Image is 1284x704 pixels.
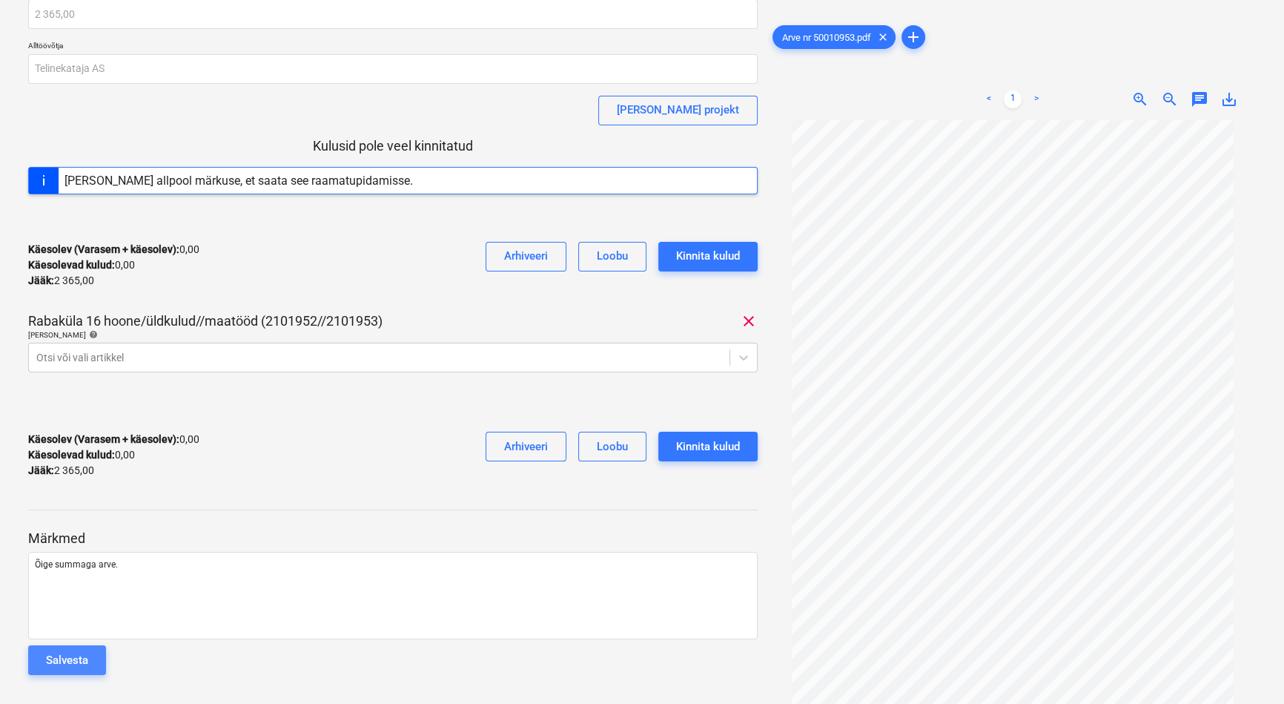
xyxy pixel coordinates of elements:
[28,645,106,675] button: Salvesta
[28,137,758,155] p: Kulusid pole veel kinnitatud
[504,246,548,266] div: Arhiveeri
[28,330,758,340] div: [PERSON_NAME]
[28,312,383,330] p: Rabaküla 16 hoone/üldkulud//maatööd (2101952//2101953)
[28,54,758,84] input: Alltöövõtja
[28,41,758,53] p: Alltöövõtja
[1191,91,1208,108] span: chat
[486,242,566,272] button: Arhiveeri
[598,96,758,125] button: [PERSON_NAME] projekt
[658,432,758,461] button: Kinnita kulud
[1161,91,1179,108] span: zoom_out
[28,463,94,478] p: 2 365,00
[1220,91,1238,108] span: save_alt
[578,242,646,272] button: Loobu
[773,32,880,43] span: Arve nr 50010953.pdf
[578,432,646,461] button: Loobu
[1004,91,1022,108] a: Page 1 is your current page
[28,464,54,476] strong: Jääk :
[64,174,413,188] div: [PERSON_NAME] allpool märkuse, et saata see raamatupidamisse.
[772,25,896,49] div: Arve nr 50010953.pdf
[28,242,199,257] p: 0,00
[740,312,758,330] span: clear
[1131,91,1149,108] span: zoom_in
[35,559,118,570] span: Õige summaga arve.
[1210,633,1284,704] iframe: Chat Widget
[28,447,135,463] p: 0,00
[28,433,179,445] strong: Käesolev (Varasem + käesolev) :
[980,91,998,108] a: Previous page
[28,274,54,286] strong: Jääk :
[617,100,739,119] div: [PERSON_NAME] projekt
[28,432,199,447] p: 0,00
[676,246,740,266] div: Kinnita kulud
[504,437,548,456] div: Arhiveeri
[28,273,94,289] p: 2 365,00
[904,28,922,46] span: add
[874,28,892,46] span: clear
[86,330,98,339] span: help
[28,259,115,271] strong: Käesolevad kulud :
[1027,91,1045,108] a: Next page
[486,432,566,461] button: Arhiveeri
[46,651,88,670] div: Salvesta
[28,530,758,547] p: Märkmed
[597,246,628,266] div: Loobu
[676,437,740,456] div: Kinnita kulud
[28,243,179,255] strong: Käesolev (Varasem + käesolev) :
[28,449,115,461] strong: Käesolevad kulud :
[597,437,628,456] div: Loobu
[658,242,758,272] button: Kinnita kulud
[28,257,135,273] p: 0,00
